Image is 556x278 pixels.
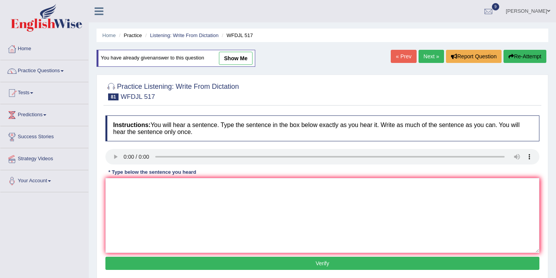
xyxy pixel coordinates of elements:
div: * Type below the sentence you heard [105,168,199,176]
a: Home [102,32,116,38]
button: Report Question [446,50,502,63]
span: 9 [492,3,500,10]
li: Practice [117,32,142,39]
a: Practice Questions [0,60,88,80]
a: Listening: Write From Dictation [150,32,219,38]
h2: Practice Listening: Write From Dictation [105,81,239,100]
a: Home [0,38,88,58]
li: WFDJL 517 [220,32,253,39]
a: Tests [0,82,88,102]
small: WFDJL 517 [120,93,155,100]
span: 81 [108,93,119,100]
a: show me [219,52,253,65]
button: Verify [105,257,539,270]
a: Your Account [0,170,88,190]
a: Strategy Videos [0,148,88,168]
a: Predictions [0,104,88,124]
a: « Prev [391,50,416,63]
h4: You will hear a sentence. Type the sentence in the box below exactly as you hear it. Write as muc... [105,115,539,141]
button: Re-Attempt [503,50,546,63]
a: Success Stories [0,126,88,146]
div: You have already given answer to this question [97,50,255,67]
a: Next » [419,50,444,63]
b: Instructions: [113,122,151,128]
